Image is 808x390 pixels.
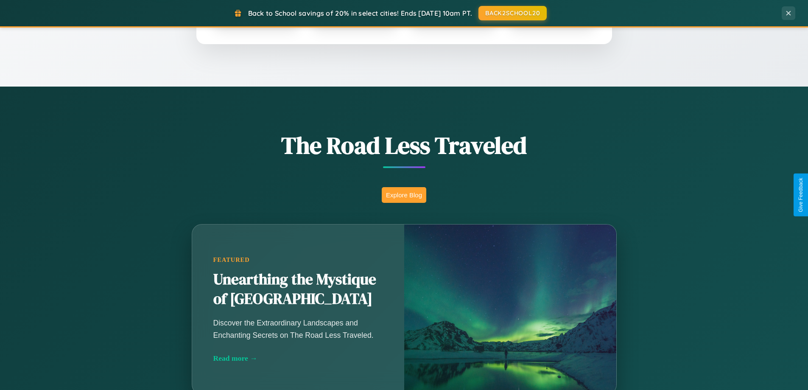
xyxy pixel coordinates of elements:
[213,256,383,264] div: Featured
[213,317,383,341] p: Discover the Extraordinary Landscapes and Enchanting Secrets on The Road Less Traveled.
[382,187,426,203] button: Explore Blog
[213,270,383,309] h2: Unearthing the Mystique of [GEOGRAPHIC_DATA]
[150,129,659,162] h1: The Road Less Traveled
[213,354,383,363] div: Read more →
[478,6,547,20] button: BACK2SCHOOL20
[798,178,804,212] div: Give Feedback
[248,9,472,17] span: Back to School savings of 20% in select cities! Ends [DATE] 10am PT.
